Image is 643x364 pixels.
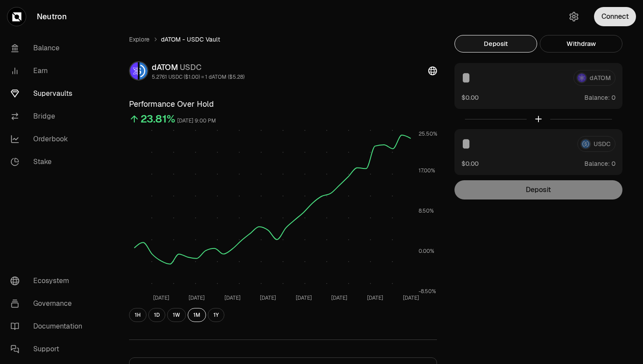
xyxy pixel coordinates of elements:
span: dATOM - USDC Vault [161,35,220,44]
div: dATOM [152,61,245,73]
a: Governance [3,292,94,315]
tspan: [DATE] [260,294,276,301]
tspan: [DATE] [403,294,419,301]
a: Support [3,338,94,360]
tspan: 8.50% [419,207,434,214]
span: USDC [180,62,202,72]
button: Deposit [454,35,537,52]
button: Connect [594,7,636,26]
img: dATOM Logo [130,62,138,80]
div: 23.81% [140,112,175,126]
tspan: [DATE] [189,294,205,301]
div: [DATE] 9:00 PM [177,116,216,126]
tspan: [DATE] [153,294,169,301]
a: Orderbook [3,128,94,150]
tspan: -8.50% [419,288,436,295]
tspan: [DATE] [331,294,347,301]
a: Supervaults [3,82,94,105]
tspan: 17.00% [419,167,435,174]
a: Ecosystem [3,269,94,292]
button: 1D [148,308,165,322]
button: Withdraw [540,35,622,52]
button: $0.00 [461,159,479,168]
a: Documentation [3,315,94,338]
button: 1H [129,308,147,322]
a: Balance [3,37,94,59]
button: 1W [167,308,186,322]
tspan: [DATE] [224,294,241,301]
div: 5.2761 USDC ($1.00) = 1 dATOM ($5.28) [152,73,245,80]
a: Explore [129,35,150,44]
tspan: 0.00% [419,248,434,255]
tspan: 25.50% [419,130,437,137]
span: Balance: [584,159,610,168]
h3: Performance Over Hold [129,98,437,110]
tspan: [DATE] [296,294,312,301]
nav: breadcrumb [129,35,437,44]
button: 1M [188,308,206,322]
a: Stake [3,150,94,173]
tspan: [DATE] [367,294,383,301]
button: $0.00 [461,93,479,102]
img: USDC Logo [140,62,147,80]
button: 1Y [208,308,224,322]
span: Balance: [584,93,610,102]
a: Earn [3,59,94,82]
a: Bridge [3,105,94,128]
